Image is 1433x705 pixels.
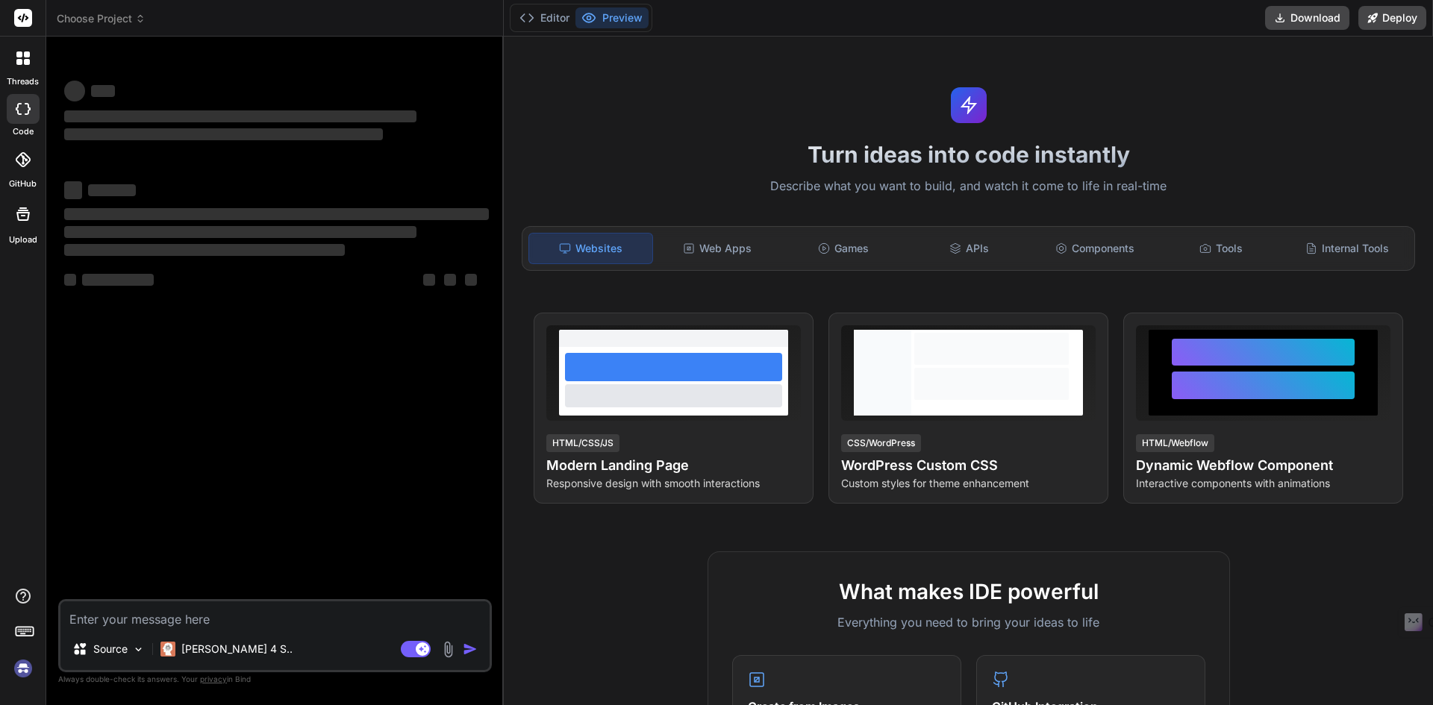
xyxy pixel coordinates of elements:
span: privacy [200,674,227,683]
p: Describe what you want to build, and watch it come to life in real-time [513,177,1424,196]
div: Web Apps [656,233,779,264]
h4: Modern Landing Page [546,455,801,476]
span: ‌ [444,274,456,286]
p: Source [93,642,128,657]
button: Download [1265,6,1349,30]
button: Editor [513,7,575,28]
span: ‌ [465,274,477,286]
div: HTML/CSS/JS [546,434,619,452]
p: Everything you need to bring your ideas to life [732,613,1205,631]
span: ‌ [88,184,136,196]
span: ‌ [423,274,435,286]
span: ‌ [91,85,115,97]
span: ‌ [64,181,82,199]
p: [PERSON_NAME] 4 S.. [181,642,293,657]
h1: Turn ideas into code instantly [513,141,1424,168]
label: code [13,125,34,138]
button: Deploy [1358,6,1426,30]
h2: What makes IDE powerful [732,576,1205,607]
span: ‌ [64,274,76,286]
p: Interactive components with animations [1136,476,1390,491]
label: GitHub [9,178,37,190]
div: Tools [1160,233,1283,264]
div: Games [782,233,905,264]
div: Internal Tools [1285,233,1408,264]
div: APIs [908,233,1031,264]
label: threads [7,75,39,88]
img: signin [10,656,36,681]
p: Custom styles for theme enhancement [841,476,1096,491]
span: ‌ [64,208,489,220]
span: ‌ [64,226,416,238]
label: Upload [9,234,37,246]
img: Claude 4 Sonnet [160,642,175,657]
div: CSS/WordPress [841,434,921,452]
img: attachment [440,641,457,658]
span: ‌ [64,81,85,101]
div: Websites [528,233,653,264]
p: Responsive design with smooth interactions [546,476,801,491]
div: HTML/Webflow [1136,434,1214,452]
div: Components [1034,233,1157,264]
h4: Dynamic Webflow Component [1136,455,1390,476]
img: Pick Models [132,643,145,656]
h4: WordPress Custom CSS [841,455,1096,476]
span: ‌ [64,244,345,256]
span: ‌ [64,128,383,140]
button: Preview [575,7,649,28]
span: ‌ [64,110,416,122]
span: ‌ [82,274,154,286]
span: Choose Project [57,11,146,26]
img: icon [463,642,478,657]
p: Always double-check its answers. Your in Bind [58,672,492,686]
